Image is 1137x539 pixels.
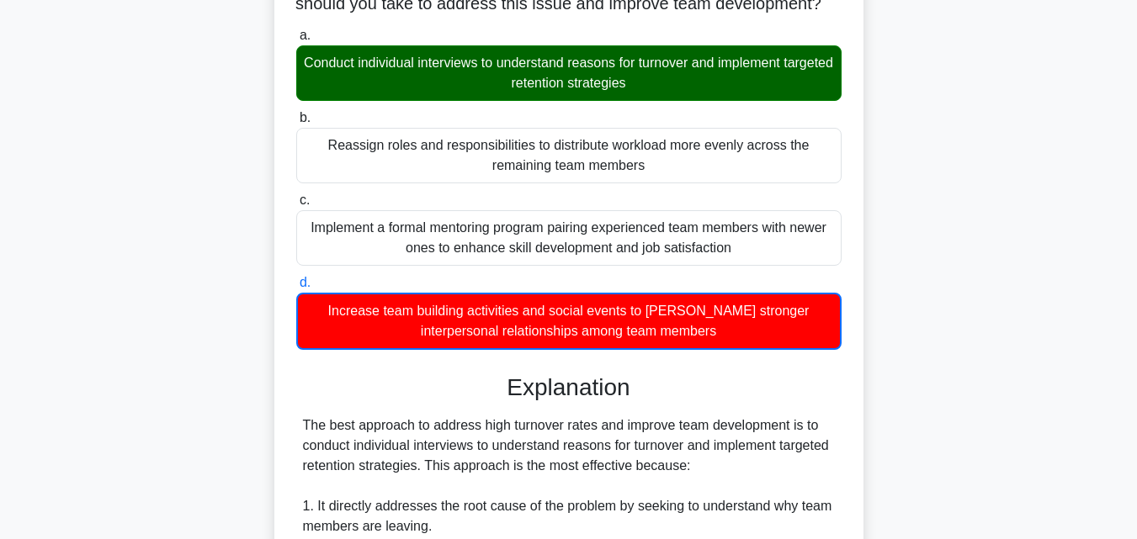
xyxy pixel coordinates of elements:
span: b. [300,110,311,124]
h3: Explanation [306,373,831,402]
div: Increase team building activities and social events to [PERSON_NAME] stronger interpersonal relat... [296,293,842,350]
div: Reassign roles and responsibilities to distribute workload more evenly across the remaining team ... [296,128,842,183]
div: Implement a formal mentoring program pairing experienced team members with newer ones to enhance ... [296,210,842,266]
div: Conduct individual interviews to understand reasons for turnover and implement targeted retention... [296,45,842,101]
span: c. [300,193,310,207]
span: d. [300,275,311,289]
span: a. [300,28,311,42]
